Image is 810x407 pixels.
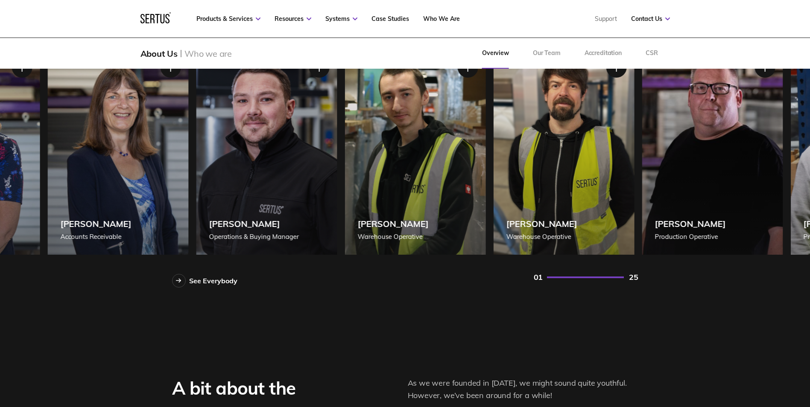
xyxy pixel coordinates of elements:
[357,232,428,242] div: Warehouse Operative
[275,15,311,23] a: Resources
[631,15,670,23] a: Contact Us
[209,218,298,229] div: [PERSON_NAME]
[521,38,573,69] a: Our Team
[506,218,577,229] div: [PERSON_NAME]
[60,218,131,229] div: [PERSON_NAME]
[60,232,131,242] div: Accounts Receivable
[573,38,634,69] a: Accreditation
[196,15,260,23] a: Products & Services
[371,15,409,23] a: Case Studies
[184,48,232,59] div: Who we are
[209,232,298,242] div: Operations & Buying Manager
[595,15,617,23] a: Support
[656,308,810,407] iframe: Chat Widget
[140,48,178,59] div: About Us
[408,377,638,402] p: As we were founded in [DATE], we might sound quite youthful. However, we’ve been around for a while!
[634,38,670,69] a: CSR
[172,274,237,288] a: See Everybody
[655,218,725,229] div: [PERSON_NAME]
[534,272,543,282] div: 01
[629,272,638,282] div: 25
[325,15,357,23] a: Systems
[423,15,460,23] a: Who We Are
[357,218,428,229] div: [PERSON_NAME]
[506,232,577,242] div: Warehouse Operative
[655,232,725,242] div: Production Operative
[189,276,237,285] div: See Everybody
